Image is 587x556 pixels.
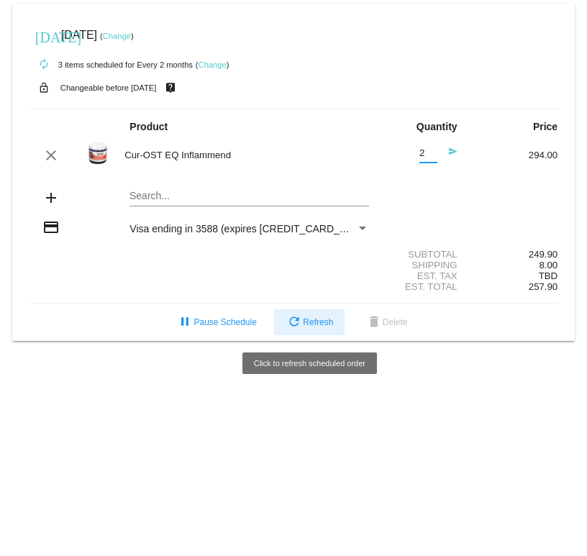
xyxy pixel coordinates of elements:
[60,83,157,92] small: Changeable before [DATE]
[86,140,110,168] img: EQ-Inflammend-woo.png
[470,150,558,160] div: 294.00
[196,60,229,69] small: ( )
[381,270,469,281] div: Est. Tax
[381,249,469,260] div: Subtotal
[35,78,53,97] mat-icon: lock_open
[440,147,458,164] mat-icon: send
[381,260,469,270] div: Shipping
[162,78,179,97] mat-icon: live_help
[129,223,369,234] mat-select: Payment Method
[417,121,458,132] strong: Quantity
[470,249,558,260] div: 249.90
[42,219,60,236] mat-icon: credit_card
[381,281,469,292] div: Est. Total
[529,281,558,292] span: 257.90
[29,60,193,69] small: 3 items scheduled for Every 2 months
[129,191,369,202] input: Search...
[117,150,381,160] div: Cur-OST EQ Inflammend
[42,147,60,164] mat-icon: clear
[419,148,437,159] input: Quantity
[100,32,134,40] small: ( )
[365,314,383,332] mat-icon: delete
[129,223,370,234] span: Visa ending in 3588 (expires [CREDIT_CARD_DATA])
[286,314,303,332] mat-icon: refresh
[354,309,419,335] button: Delete
[286,317,333,327] span: Refresh
[533,121,558,132] strong: Price
[42,189,60,206] mat-icon: add
[199,60,227,69] a: Change
[35,27,53,45] mat-icon: [DATE]
[129,121,168,132] strong: Product
[176,317,256,327] span: Pause Schedule
[539,270,558,281] span: TBD
[274,309,345,335] button: Refresh
[165,309,268,335] button: Pause Schedule
[539,260,558,270] span: 8.00
[176,314,194,332] mat-icon: pause
[35,56,53,73] mat-icon: autorenew
[365,317,408,327] span: Delete
[103,32,131,40] a: Change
